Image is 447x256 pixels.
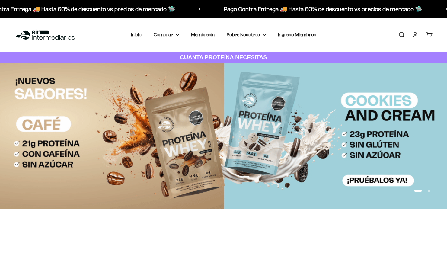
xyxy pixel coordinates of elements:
summary: Comprar [154,31,179,39]
p: Pago Contra Entrega 🚚 Hasta 60% de descuento vs precios de mercado 🛸 [184,4,383,14]
summary: Sobre Nosotros [227,31,266,39]
a: Membresía [191,32,215,37]
a: Ingreso Miembros [278,32,316,37]
strong: CUANTA PROTEÍNA NECESITAS [180,54,267,60]
a: Inicio [131,32,142,37]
